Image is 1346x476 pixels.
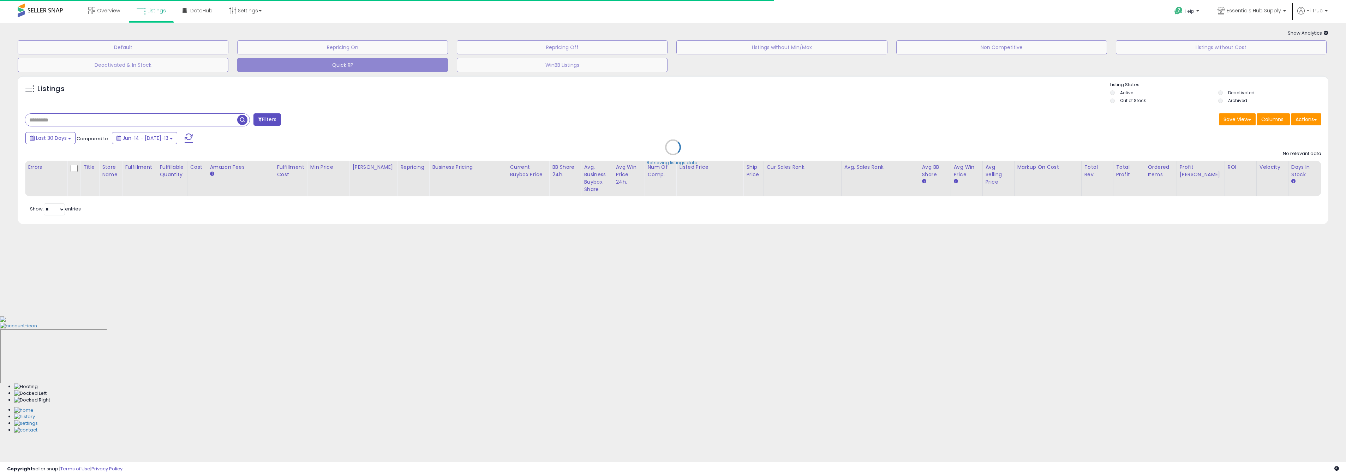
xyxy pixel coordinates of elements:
[237,58,448,72] button: Quick RP
[1227,7,1281,14] span: Essentials Hub Supply
[14,397,50,404] img: Docked Right
[1174,6,1183,15] i: Get Help
[148,7,166,14] span: Listings
[97,7,120,14] span: Overview
[1306,7,1323,14] span: Hi Truc
[190,7,213,14] span: DataHub
[14,420,38,427] img: Settings
[1288,30,1328,36] span: Show Analytics
[896,40,1107,54] button: Non Competitive
[457,58,668,72] button: WinBB Listings
[647,160,700,166] div: Retrieving listings data..
[457,40,668,54] button: Repricing Off
[676,40,887,54] button: Listings without Min/Max
[1116,40,1327,54] button: Listings without Cost
[14,413,35,420] img: History
[1297,7,1328,23] a: Hi Truc
[14,427,37,434] img: Contact
[1169,1,1206,23] a: Help
[18,40,228,54] button: Default
[1185,8,1194,14] span: Help
[14,390,47,397] img: Docked Left
[237,40,448,54] button: Repricing On
[18,58,228,72] button: Deactivated & In Stock
[14,407,34,414] img: Home
[14,383,38,390] img: Floating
